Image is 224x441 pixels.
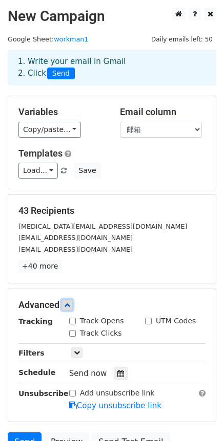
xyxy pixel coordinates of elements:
[80,316,124,326] label: Track Opens
[18,317,53,325] strong: Tracking
[18,260,62,273] a: +40 more
[148,34,216,45] span: Daily emails left: 50
[54,35,88,43] a: workman1
[18,389,69,398] strong: Unsubscribe
[173,392,224,441] div: 聊天小组件
[18,299,206,311] h5: Advanced
[18,106,105,118] h5: Variables
[173,392,224,441] iframe: Chat Widget
[18,148,63,159] a: Templates
[69,401,161,410] a: Copy unsubscribe link
[156,316,196,326] label: UTM Codes
[47,68,75,80] span: Send
[120,106,206,118] h5: Email column
[8,35,88,43] small: Google Sheet:
[148,35,216,43] a: Daily emails left: 50
[18,163,58,179] a: Load...
[80,328,122,339] label: Track Clicks
[18,122,81,138] a: Copy/paste...
[18,223,187,230] small: [MEDICAL_DATA][EMAIL_ADDRESS][DOMAIN_NAME]
[69,369,107,378] span: Send now
[18,205,206,216] h5: 43 Recipients
[18,349,45,357] strong: Filters
[80,388,155,399] label: Add unsubscribe link
[8,8,216,25] h2: New Campaign
[74,163,100,179] button: Save
[18,234,133,241] small: [EMAIL_ADDRESS][DOMAIN_NAME]
[18,368,55,377] strong: Schedule
[18,246,133,253] small: [EMAIL_ADDRESS][DOMAIN_NAME]
[10,56,214,79] div: 1. Write your email in Gmail 2. Click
